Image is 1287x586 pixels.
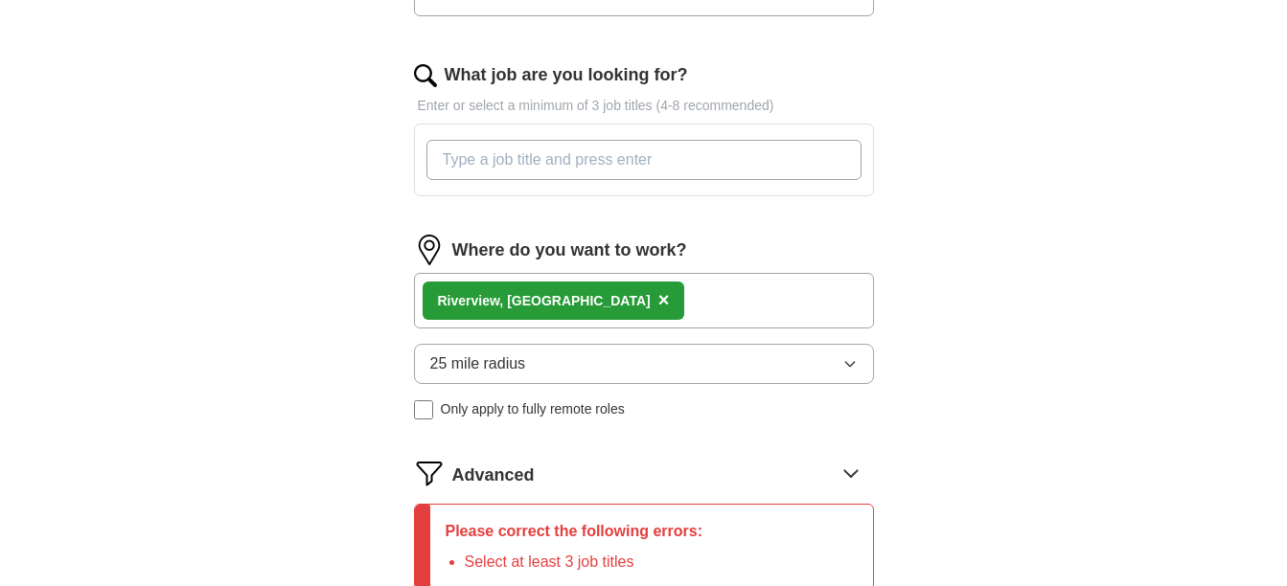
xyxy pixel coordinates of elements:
[658,289,670,310] span: ×
[658,286,670,315] button: ×
[414,458,445,488] img: filter
[414,64,437,87] img: search.png
[441,399,625,419] span: Only apply to fully remote roles
[414,400,433,419] input: Only apply to fully remote roles
[438,293,490,308] strong: Rivervie
[452,237,687,263] label: Where do you want to work?
[426,140,862,180] input: Type a job title and press enter
[414,96,874,116] p: Enter or select a minimum of 3 job titles (4-8 recommended)
[452,462,535,488] span: Advanced
[446,520,703,543] p: Please correct the following errors:
[414,344,874,384] button: 25 mile radius
[465,551,703,574] li: Select at least 3 job titles
[414,235,445,265] img: location.png
[438,291,651,311] div: w, [GEOGRAPHIC_DATA]
[430,352,526,375] span: 25 mile radius
[445,62,688,88] label: What job are you looking for?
